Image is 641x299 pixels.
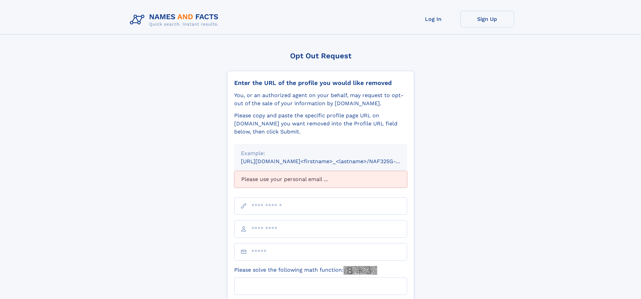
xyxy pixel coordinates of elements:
div: Please copy and paste the specific profile page URL on [DOMAIN_NAME] you want removed into the Pr... [234,112,407,136]
a: Sign Up [460,11,514,27]
div: Example: [241,149,400,157]
label: Please solve the following math function: [234,266,377,275]
div: You, or an authorized agent on your behalf, may request to opt-out of the sale of your informatio... [234,91,407,108]
div: Please use your personal email ... [234,171,407,188]
div: Opt Out Request [227,52,414,60]
div: Enter the URL of the profile you would like removed [234,79,407,87]
small: [URL][DOMAIN_NAME]<firstname>_<lastname>/NAF325G-xxxxxxxx [241,158,420,165]
img: Logo Names and Facts [127,11,224,29]
a: Log In [406,11,460,27]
